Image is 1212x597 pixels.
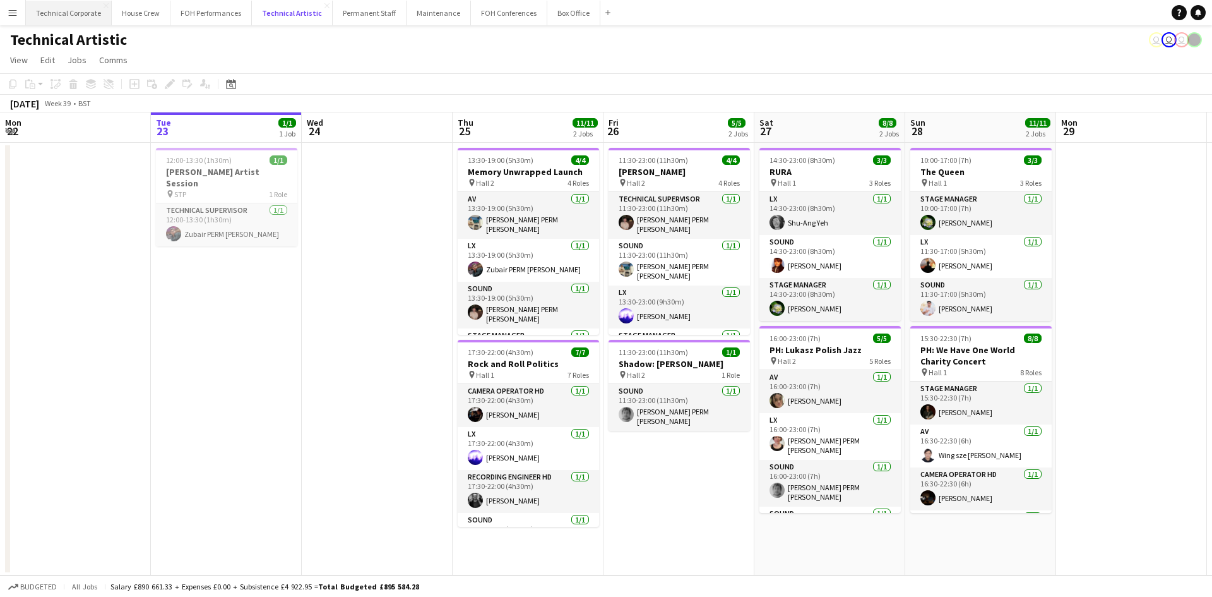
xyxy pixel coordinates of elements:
[769,334,821,343] span: 16:00-23:00 (7h)
[910,326,1052,513] div: 15:30-22:30 (7h)8/8PH: We Have One World Charity Concert Hall 18 RolesStage Manager1/115:30-22:30...
[99,54,128,66] span: Comms
[468,347,533,357] span: 17:30-22:00 (4h30m)
[26,1,112,25] button: Technical Corporate
[607,124,619,138] span: 26
[154,124,171,138] span: 23
[778,356,796,366] span: Hall 2
[929,178,947,188] span: Hall 1
[1061,117,1078,128] span: Mon
[910,117,925,128] span: Sun
[40,54,55,66] span: Edit
[156,203,297,246] app-card-role: Technical Supervisor1/112:00-13:30 (1h30m)Zubair PERM [PERSON_NAME]
[62,52,92,68] a: Jobs
[458,239,599,282] app-card-role: LX1/113:30-19:00 (5h30m)Zubair PERM [PERSON_NAME]
[910,192,1052,235] app-card-role: Stage Manager1/110:00-17:00 (7h)[PERSON_NAME]
[5,52,33,68] a: View
[458,148,599,335] app-job-card: 13:30-19:00 (5h30m)4/4Memory Unwrapped Launch Hall 24 RolesAV1/113:30-19:00 (5h30m)[PERSON_NAME] ...
[722,370,740,380] span: 1 Role
[458,192,599,239] app-card-role: AV1/113:30-19:00 (5h30m)[PERSON_NAME] PERM [PERSON_NAME]
[759,235,901,278] app-card-role: Sound1/114:30-23:00 (8h30m)[PERSON_NAME]
[619,155,688,165] span: 11:30-23:00 (11h30m)
[42,99,73,108] span: Week 39
[728,118,746,128] span: 5/5
[920,334,971,343] span: 15:30-22:30 (7h)
[910,344,1052,367] h3: PH: We Have One World Charity Concert
[458,329,599,371] app-card-role: Stage Manager1/1
[869,178,891,188] span: 3 Roles
[929,368,947,377] span: Hall 1
[759,507,901,550] app-card-role: Sound1/1
[1174,32,1189,47] app-user-avatar: Liveforce Admin
[778,178,796,188] span: Hall 1
[910,467,1052,510] app-card-role: Camera Operator HD1/116:30-22:30 (6h)[PERSON_NAME]
[458,470,599,513] app-card-role: Recording Engineer HD1/117:30-22:00 (4h30m)[PERSON_NAME]
[609,239,750,286] app-card-role: Sound1/111:30-23:00 (11h30m)[PERSON_NAME] PERM [PERSON_NAME]
[20,582,57,591] span: Budgeted
[156,166,297,189] h3: [PERSON_NAME] Artist Session
[35,52,60,68] a: Edit
[627,178,645,188] span: Hall 2
[456,124,473,138] span: 25
[279,129,295,138] div: 1 Job
[10,54,28,66] span: View
[769,155,835,165] span: 14:30-23:00 (8h30m)
[1020,178,1042,188] span: 3 Roles
[609,286,750,329] app-card-role: LX1/113:30-23:00 (9h30m)[PERSON_NAME]
[10,30,127,49] h1: Technical Artistic
[1025,118,1050,128] span: 11/11
[869,356,891,366] span: 5 Roles
[156,117,171,128] span: Tue
[1026,129,1050,138] div: 2 Jobs
[718,178,740,188] span: 4 Roles
[567,178,589,188] span: 4 Roles
[458,166,599,178] h3: Memory Unwrapped Launch
[609,148,750,335] app-job-card: 11:30-23:00 (11h30m)4/4[PERSON_NAME] Hall 24 RolesTechnical Supervisor1/111:30-23:00 (11h30m)[PER...
[759,148,901,321] app-job-card: 14:30-23:00 (8h30m)3/3RURA Hall 13 RolesLX1/114:30-23:00 (8h30m)Shu-Ang YehSound1/114:30-23:00 (8...
[174,190,186,199] span: STP
[609,340,750,431] app-job-card: 11:30-23:00 (11h30m)1/1Shadow: [PERSON_NAME] Hall 21 RoleSound1/111:30-23:00 (11h30m)[PERSON_NAME...
[609,166,750,178] h3: [PERSON_NAME]
[910,510,1052,553] app-card-role: LX1/1
[269,190,287,199] span: 1 Role
[627,370,645,380] span: Hall 2
[1149,32,1164,47] app-user-avatar: Gloria Hamlyn
[1024,334,1042,343] span: 8/8
[252,1,333,25] button: Technical Artistic
[278,118,296,128] span: 1/1
[110,582,419,591] div: Salary £890 661.33 + Expenses £0.00 + Subsistence £4 922.95 =
[910,148,1052,321] app-job-card: 10:00-17:00 (7h)3/3The Queen Hall 13 RolesStage Manager1/110:00-17:00 (7h)[PERSON_NAME]LX1/111:30...
[759,278,901,321] app-card-role: Stage Manager1/114:30-23:00 (8h30m)[PERSON_NAME]
[759,460,901,507] app-card-role: Sound1/116:00-23:00 (7h)[PERSON_NAME] PERM [PERSON_NAME]
[567,370,589,380] span: 7 Roles
[609,358,750,370] h3: Shadow: [PERSON_NAME]
[722,155,740,165] span: 4/4
[3,124,21,138] span: 22
[270,155,287,165] span: 1/1
[759,370,901,413] app-card-role: AV1/116:00-23:00 (7h)[PERSON_NAME]
[759,326,901,513] div: 16:00-23:00 (7h)5/5PH: Lukasz Polish Jazz Hall 25 RolesAV1/116:00-23:00 (7h)[PERSON_NAME]LX1/116:...
[873,334,891,343] span: 5/5
[728,129,748,138] div: 2 Jobs
[94,52,133,68] a: Comms
[759,166,901,178] h3: RURA
[458,513,599,560] app-card-role: Sound1/117:30-22:00 (4h30m)
[910,235,1052,278] app-card-role: LX1/111:30-17:00 (5h30m)[PERSON_NAME]
[759,344,901,356] h3: PH: Lukasz Polish Jazz
[476,370,494,380] span: Hall 1
[156,148,297,246] app-job-card: 12:00-13:30 (1h30m)1/1[PERSON_NAME] Artist Session STP1 RoleTechnical Supervisor1/112:00-13:30 (1...
[910,425,1052,467] app-card-role: AV1/116:30-22:30 (6h)Wing sze [PERSON_NAME]
[759,192,901,235] app-card-role: LX1/114:30-23:00 (8h30m)Shu-Ang Yeh
[458,340,599,527] app-job-card: 17:30-22:00 (4h30m)7/7Rock and Roll Politics Hall 17 RolesCamera Operator HD1/117:30-22:00 (4h30m...
[910,278,1052,321] app-card-role: Sound1/111:30-17:00 (5h30m)[PERSON_NAME]
[757,124,773,138] span: 27
[609,329,750,371] app-card-role: Stage Manager1/1
[910,382,1052,425] app-card-role: Stage Manager1/115:30-22:30 (7h)[PERSON_NAME]
[547,1,600,25] button: Box Office
[471,1,547,25] button: FOH Conferences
